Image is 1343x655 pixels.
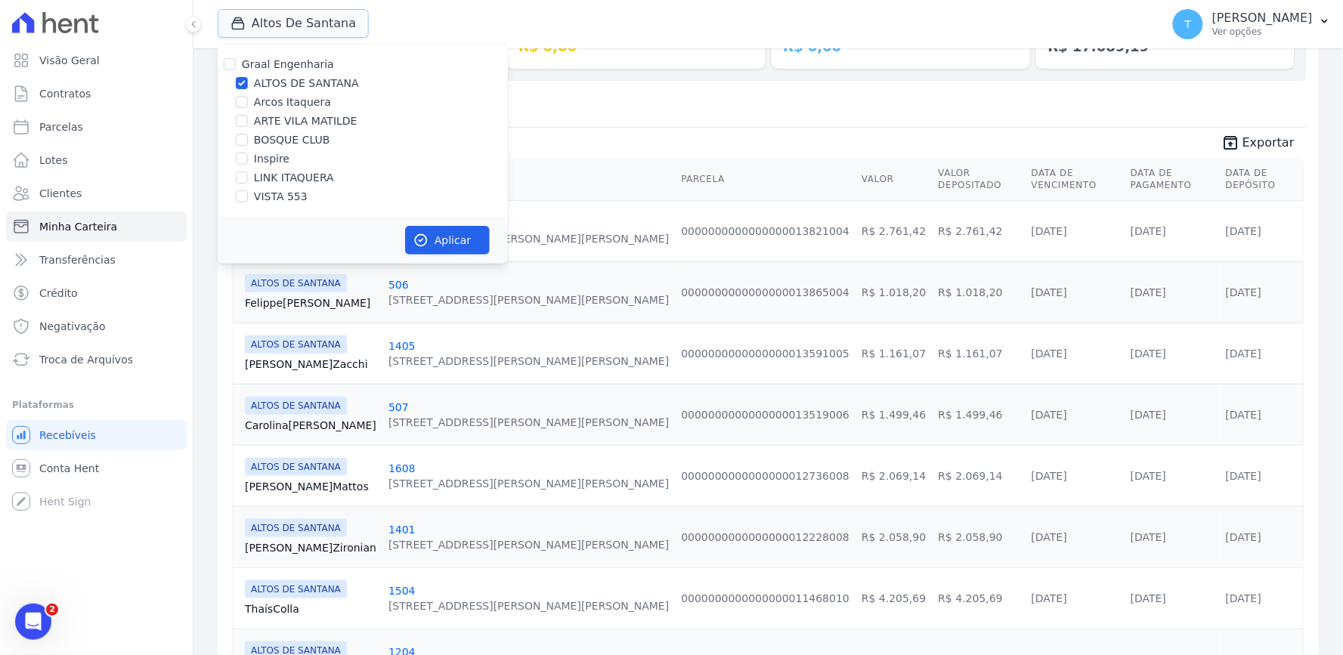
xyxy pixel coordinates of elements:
a: 1608 [388,462,416,474]
span: Contratos [39,86,91,101]
span: ALTOS DE SANTANA [245,397,347,415]
a: Visão Geral [6,45,187,76]
a: Recebíveis [6,420,187,450]
a: [DATE] [1131,592,1166,604]
div: [STREET_ADDRESS][PERSON_NAME][PERSON_NAME] [388,476,669,491]
a: [DATE] [1226,348,1261,360]
th: Data de Vencimento [1026,158,1125,201]
a: Transferências [6,245,187,275]
span: Clientes [39,186,82,201]
div: [STREET_ADDRESS][PERSON_NAME][PERSON_NAME] [388,231,669,246]
i: unarchive [1221,134,1239,152]
span: T [1185,19,1192,29]
td: R$ 1.499,46 [856,384,932,445]
a: [DATE] [1131,348,1166,360]
button: Altos De Santana [218,9,369,38]
label: Graal Engenharia [242,58,334,70]
a: 506 [388,279,409,291]
span: Negativação [39,319,106,334]
span: Crédito [39,286,78,301]
a: 0000000000000000013865004 [681,286,849,298]
a: 1405 [388,340,416,352]
a: Parcelas [6,112,187,142]
div: Plataformas [12,396,181,414]
a: [DATE] [1226,225,1261,237]
a: 0000000000000000012736008 [681,470,849,482]
th: Valor Depositado [933,158,1026,201]
a: [PERSON_NAME]Zironian [245,540,376,555]
iframe: Intercom live chat [15,604,51,640]
th: Valor [856,158,932,201]
a: Felippe[PERSON_NAME] [245,295,376,311]
label: Inspire [254,151,289,167]
td: R$ 1.161,07 [933,323,1026,384]
div: [STREET_ADDRESS][PERSON_NAME][PERSON_NAME] [388,354,669,369]
span: ALTOS DE SANTANA [245,274,347,292]
a: Crédito [6,278,187,308]
td: R$ 1.161,07 [856,323,932,384]
span: Parcelas [39,119,83,134]
div: [STREET_ADDRESS][PERSON_NAME][PERSON_NAME] [388,537,669,552]
span: Lotes [39,153,68,168]
td: R$ 2.058,90 [856,506,932,567]
a: Contratos [6,79,187,109]
th: Data de Pagamento [1125,158,1220,201]
a: 0000000000000000013821004 [681,225,849,237]
a: [DATE] [1226,409,1261,421]
label: ARTE VILA MATILDE [254,113,357,129]
a: [DATE] [1131,470,1166,482]
a: Lotes [6,145,187,175]
span: Transferências [39,252,116,267]
span: Conta Hent [39,461,99,476]
a: 1401 [388,524,416,536]
a: unarchive Exportar [1209,134,1307,155]
a: [DATE] [1131,409,1166,421]
span: Troca de Arquivos [39,352,133,367]
td: R$ 2.069,14 [856,445,932,506]
a: [PERSON_NAME]Zacchi [245,357,376,372]
a: Troca de Arquivos [6,344,187,375]
label: Arcos Itaquera [254,94,331,110]
a: [DATE] [1226,531,1261,543]
p: [PERSON_NAME] [1212,11,1313,26]
a: [DATE] [1131,225,1166,237]
span: 2 [46,604,58,616]
a: 0000000000000000013519006 [681,409,849,421]
td: R$ 1.499,46 [933,384,1026,445]
td: R$ 2.058,90 [933,506,1026,567]
a: [DATE] [1226,470,1261,482]
label: ALTOS DE SANTANA [254,76,359,91]
label: BOSQUE CLUB [254,132,330,148]
span: Exportar [1242,134,1295,152]
td: R$ 2.069,14 [933,445,1026,506]
p: Ver opções [1212,26,1313,38]
a: [DATE] [1032,286,1067,298]
td: R$ 4.205,69 [933,567,1026,629]
td: R$ 2.761,42 [856,200,932,261]
a: 1504 [388,585,416,597]
span: ALTOS DE SANTANA [245,519,347,537]
a: Conta Hent [6,453,187,484]
a: [DATE] [1032,348,1067,360]
a: 0000000000000000012228008 [681,531,849,543]
span: ALTOS DE SANTANA [245,580,347,598]
div: [STREET_ADDRESS][PERSON_NAME][PERSON_NAME] [388,415,669,430]
a: [DATE] [1226,592,1261,604]
a: [DATE] [1131,531,1166,543]
th: Parcela [675,158,856,201]
button: T [PERSON_NAME] Ver opções [1161,3,1343,45]
a: 0000000000000000013591005 [681,348,849,360]
a: [PERSON_NAME]Mattos [245,479,376,494]
label: LINK ITAQUERA [254,170,334,186]
a: [DATE] [1226,286,1261,298]
a: 507 [388,401,409,413]
td: R$ 2.761,42 [933,200,1026,261]
span: Visão Geral [39,53,100,68]
label: VISTA 553 [254,189,308,205]
a: [DATE] [1131,286,1166,298]
a: [DATE] [1032,592,1067,604]
th: Data de Depósito [1220,158,1304,201]
a: [DATE] [1032,470,1067,482]
span: ALTOS DE SANTANA [245,335,347,354]
a: ThaísColla [245,601,376,616]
